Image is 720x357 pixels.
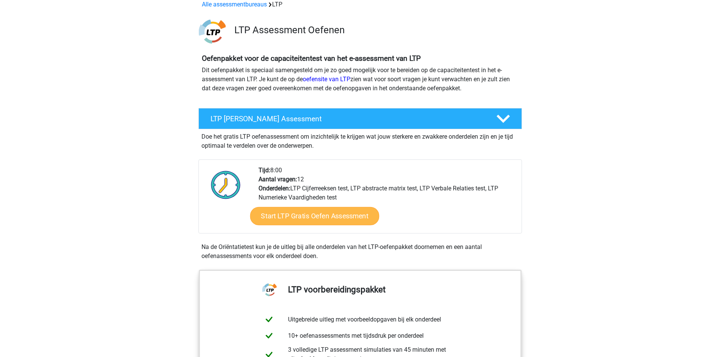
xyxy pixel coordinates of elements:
img: ltp.png [199,18,226,45]
a: LTP [PERSON_NAME] Assessment [195,108,525,129]
p: Dit oefenpakket is speciaal samengesteld om je zo goed mogelijk voor te bereiden op de capaciteit... [202,66,519,93]
div: 8:00 12 LTP Cijferreeksen test, LTP abstracte matrix test, LTP Verbale Relaties test, LTP Numerie... [253,166,521,233]
img: Klok [207,166,245,204]
a: oefensite van LTP [303,76,350,83]
b: Oefenpakket voor de capaciteitentest van het e-assessment van LTP [202,54,421,63]
h3: LTP Assessment Oefenen [234,24,516,36]
a: Start LTP Gratis Oefen Assessment [250,207,379,225]
b: Aantal vragen: [259,176,297,183]
h4: LTP [PERSON_NAME] Assessment [211,114,484,123]
b: Tijd: [259,167,270,174]
div: Na de Oriëntatietest kun je de uitleg bij alle onderdelen van het LTP-oefenpakket doornemen en ee... [198,243,522,261]
div: Doe het gratis LTP oefenassessment om inzichtelijk te krijgen wat jouw sterkere en zwakkere onder... [198,129,522,150]
b: Onderdelen: [259,185,290,192]
a: Alle assessmentbureaus [202,1,267,8]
